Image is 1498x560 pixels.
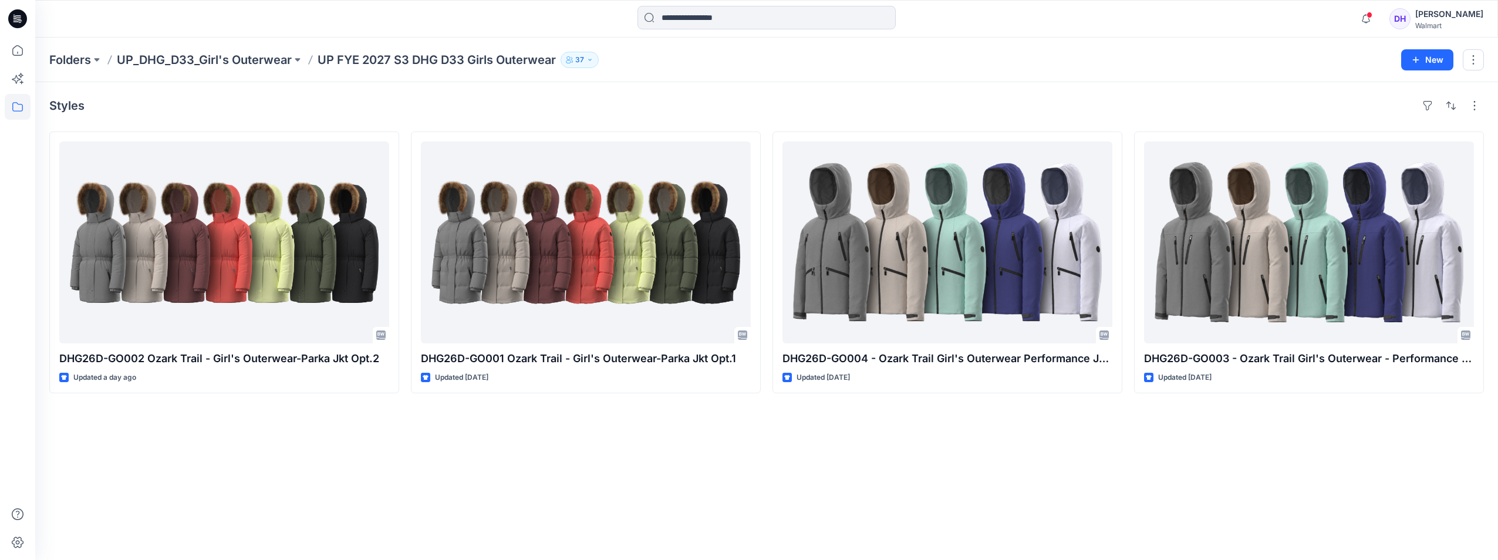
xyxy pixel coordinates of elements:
p: DHG26D-GO002 Ozark Trail - Girl's Outerwear-Parka Jkt Opt.2 [59,350,389,367]
a: Folders [49,52,91,68]
p: UP FYE 2027 S3 DHG D33 Girls Outerwear [318,52,556,68]
a: DHG26D-GO001 Ozark Trail - Girl's Outerwear-Parka Jkt Opt.1 [421,141,751,343]
p: DHG26D-GO004 - Ozark Trail Girl's Outerwear Performance Jkt Opt.2 [782,350,1112,367]
div: Walmart [1415,21,1483,30]
p: Updated a day ago [73,372,136,384]
button: 37 [561,52,599,68]
a: DHG26D-GO004 - Ozark Trail Girl's Outerwear Performance Jkt Opt.2 [782,141,1112,343]
p: DHG26D-GO003 - Ozark Trail Girl's Outerwear - Performance Jacket Opt.1 [1144,350,1474,367]
h4: Styles [49,99,85,113]
div: [PERSON_NAME] [1415,7,1483,21]
p: Updated [DATE] [797,372,850,384]
div: DH [1389,8,1411,29]
p: 37 [575,53,584,66]
a: UP_DHG_D33_Girl's Outerwear [117,52,292,68]
p: Updated [DATE] [435,372,488,384]
a: DHG26D-GO002 Ozark Trail - Girl's Outerwear-Parka Jkt Opt.2 [59,141,389,343]
button: New [1401,49,1453,70]
p: Updated [DATE] [1158,372,1212,384]
p: DHG26D-GO001 Ozark Trail - Girl's Outerwear-Parka Jkt Opt.1 [421,350,751,367]
a: DHG26D-GO003 - Ozark Trail Girl's Outerwear - Performance Jacket Opt.1 [1144,141,1474,343]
